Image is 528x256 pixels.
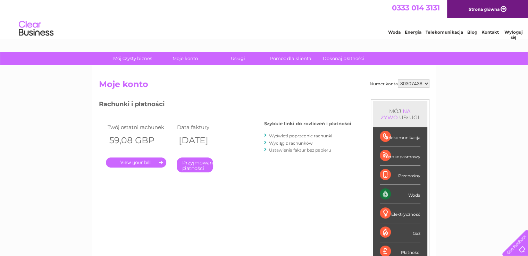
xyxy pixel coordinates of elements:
[391,212,420,217] font: Elektryczność
[269,147,331,153] a: Ustawienia faktur bez papieru
[388,29,401,35] a: Woda
[389,108,401,114] font: MÓJ
[173,56,198,61] font: Moje konto
[408,193,420,198] font: Woda
[269,140,313,146] a: Wyciąg z rachunków
[504,29,522,40] a: Wyloguj się
[99,100,165,108] font: Rachunki i płatności
[262,52,319,65] a: Pomoc dla klienta
[398,173,420,178] font: Przenośny
[380,108,411,120] font: NA ŻYWO
[108,124,164,130] font: Twój ostatni rachunek
[405,29,421,35] a: Energia
[370,81,398,86] font: Numer konta
[209,52,267,65] a: Usługi
[99,79,148,89] font: Moje konto
[177,124,209,130] font: Data faktury
[264,121,351,126] font: Szybkie linki do rozliczeń i płatności
[385,135,420,140] font: Telekomunikacja
[481,29,499,35] a: Kontakt
[323,56,364,61] font: Dokonaj płatności
[109,135,154,145] font: 59,08 GBP
[315,52,372,65] a: Dokonaj płatności
[18,18,54,39] img: logo.png
[177,157,213,172] a: Przyjmowanie płatności
[401,250,420,255] font: Płatności
[399,114,419,121] font: USŁUGI
[426,29,463,35] a: Telekomunikacja
[413,231,420,236] font: Gaz
[103,7,423,31] font: Clear Business to nazwa handlowa spółek Verastar Limited (zarejestrowanej w [GEOGRAPHIC_DATA] i W...
[467,29,477,35] a: Blog
[269,133,332,138] a: Wyświetl poprzednie rachunki
[469,7,500,12] font: Strona główna
[179,135,208,145] font: [DATE]
[182,160,217,171] font: Przyjmowanie płatności
[270,56,311,61] font: Pomoc dla klienta
[383,154,420,159] font: Szerokopasmowy
[231,56,245,61] font: Usługi
[157,52,214,65] a: Moje konto
[113,56,152,61] font: Mój czysty biznes
[104,52,161,65] a: Mój czysty biznes
[392,3,440,12] a: 0333 014 3131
